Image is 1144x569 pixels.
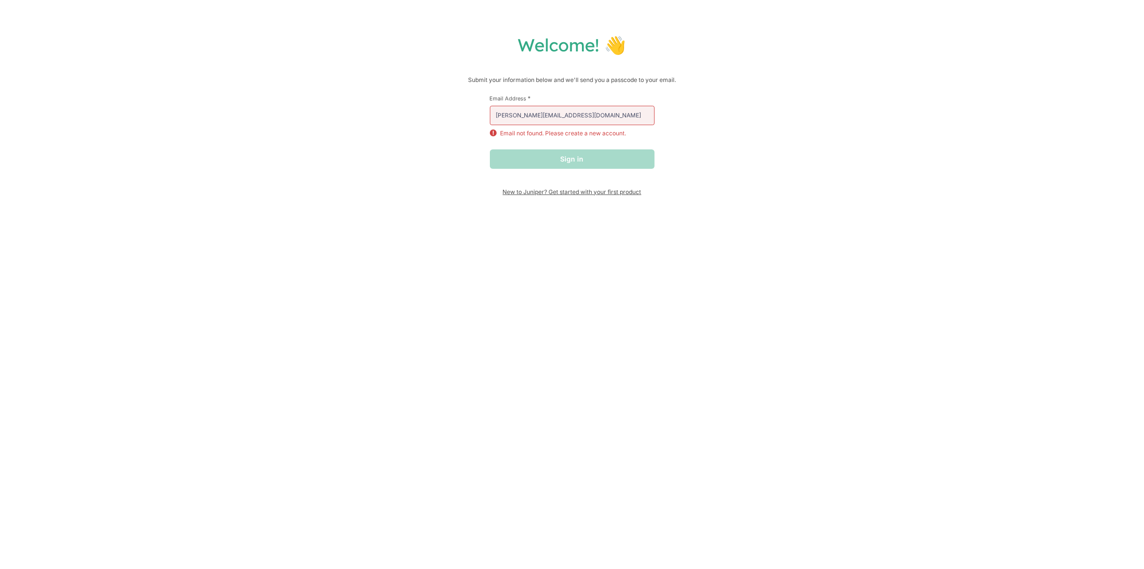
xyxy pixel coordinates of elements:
[490,95,655,102] label: Email Address
[501,129,627,138] p: Email not found. Please create a new account.
[10,34,1134,56] h1: Welcome! 👋
[10,75,1134,85] p: Submit your information below and we'll send you a passcode to your email.
[490,188,655,195] span: New to Juniper? Get started with your first product
[490,106,655,125] input: email@example.com
[528,95,531,102] span: This field is required.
